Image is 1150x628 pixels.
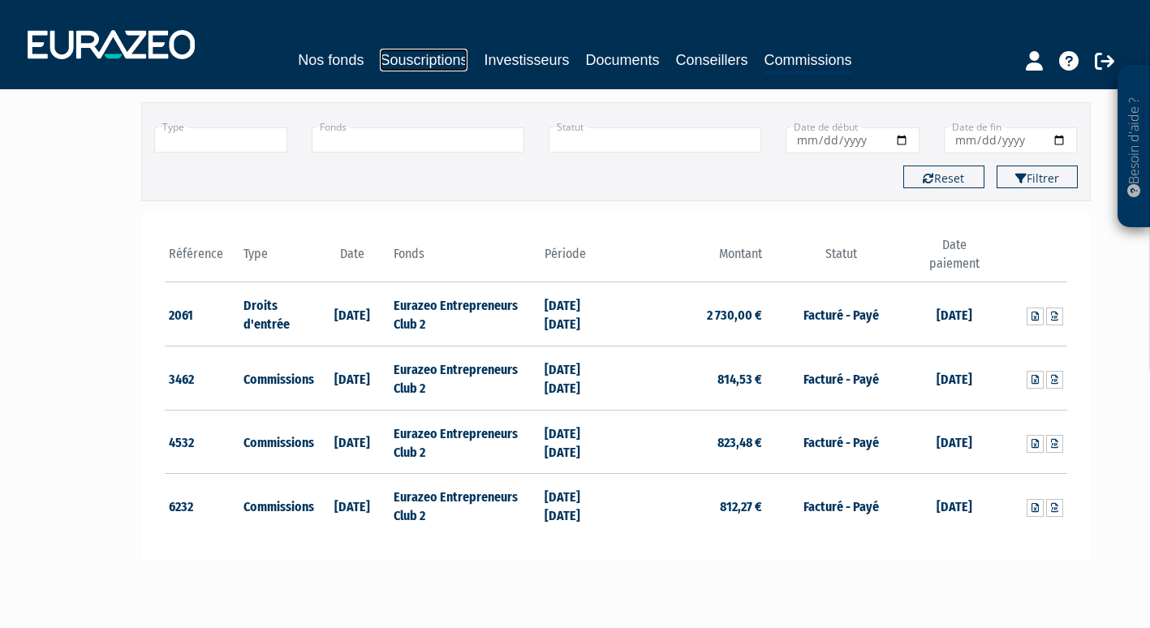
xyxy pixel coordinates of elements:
td: Commissions [239,474,315,537]
td: Commissions [239,346,315,411]
td: [DATE] [DATE] [541,346,616,411]
td: 3462 [165,346,240,411]
td: [DATE] [DATE] [541,410,616,474]
td: [DATE] [315,346,390,411]
td: 812,27 € [616,474,766,537]
img: 1732889491-logotype_eurazeo_blanc_rvb.png [28,30,195,59]
td: Facturé - Payé [766,282,916,346]
td: [DATE] [DATE] [541,474,616,537]
td: Eurazeo Entrepreneurs Club 2 [390,474,540,537]
td: 2061 [165,282,240,346]
td: 4532 [165,410,240,474]
p: Besoin d'aide ? [1125,74,1144,220]
td: 6232 [165,474,240,537]
td: Commissions [239,410,315,474]
th: Montant [616,236,766,282]
td: Eurazeo Entrepreneurs Club 2 [390,410,540,474]
td: [DATE] [315,282,390,346]
td: [DATE] [916,346,992,411]
a: Commissions [765,49,852,74]
td: [DATE] [315,410,390,474]
td: Facturé - Payé [766,410,916,474]
th: Référence [165,236,240,282]
td: Droits d'entrée [239,282,315,346]
th: Date paiement [916,236,992,282]
th: Date [315,236,390,282]
button: Filtrer [997,166,1078,188]
a: Souscriptions [380,49,467,71]
th: Fonds [390,236,540,282]
td: [DATE] [916,410,992,474]
td: 814,53 € [616,346,766,411]
th: Statut [766,236,916,282]
a: Conseillers [676,49,748,71]
td: 823,48 € [616,410,766,474]
td: [DATE] [DATE] [541,282,616,346]
td: [DATE] [916,474,992,537]
a: Investisseurs [484,49,569,71]
td: [DATE] [315,474,390,537]
th: Période [541,236,616,282]
a: Documents [586,49,660,71]
td: 2 730,00 € [616,282,766,346]
td: Facturé - Payé [766,346,916,411]
button: Reset [903,166,984,188]
td: Eurazeo Entrepreneurs Club 2 [390,282,540,346]
th: Type [239,236,315,282]
td: Facturé - Payé [766,474,916,537]
a: Nos fonds [298,49,364,71]
td: [DATE] [916,282,992,346]
td: Eurazeo Entrepreneurs Club 2 [390,346,540,411]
